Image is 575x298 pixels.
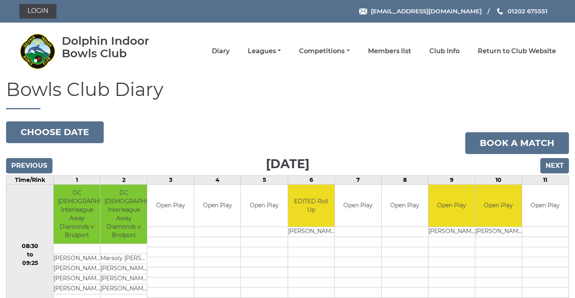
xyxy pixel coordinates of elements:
td: Open Play [475,185,522,227]
a: Return to Club Website [478,47,556,56]
td: Marsoly [PERSON_NAME] [100,254,147,264]
td: 8 [381,175,428,184]
button: Choose date [6,121,104,143]
td: Open Play [147,185,194,227]
td: 2 [100,175,147,184]
div: Dolphin Indoor Bowls Club [62,35,173,60]
td: 11 [522,175,569,184]
img: Dolphin Indoor Bowls Club [19,33,56,69]
td: Open Play [429,185,475,227]
td: [PERSON_NAME] [475,227,522,237]
a: Club Info [429,47,460,56]
span: 01202 675551 [508,7,548,15]
a: Email [EMAIL_ADDRESS][DOMAIN_NAME] [359,6,482,16]
a: Diary [212,47,230,56]
a: Competitions [299,47,349,56]
td: [PERSON_NAME] [100,284,147,294]
td: 5 [241,175,288,184]
td: 7 [335,175,381,184]
td: [PERSON_NAME] [429,227,475,237]
h1: Bowls Club Diary [6,79,569,109]
td: [PERSON_NAME] [54,274,100,284]
span: [EMAIL_ADDRESS][DOMAIN_NAME] [371,7,482,15]
a: Phone us 01202 675551 [496,6,548,16]
img: Phone us [497,8,503,15]
td: 10 [475,175,522,184]
td: 1 [54,175,100,184]
td: 3 [147,175,194,184]
td: Open Play [522,185,569,227]
a: Members list [368,47,411,56]
a: Login [19,4,56,19]
td: 9 [428,175,475,184]
input: Next [540,158,569,173]
td: [PERSON_NAME] [100,264,147,274]
input: Previous [6,158,52,173]
td: 4 [194,175,241,184]
a: Leagues [248,47,281,56]
td: 6 [288,175,335,184]
td: Open Play [241,185,287,227]
td: Open Play [194,185,240,227]
td: Open Play [382,185,428,227]
td: EDITED Roll Up [288,185,335,227]
td: [PERSON_NAME] [54,254,100,264]
td: [PERSON_NAME] [288,227,335,237]
td: DC [DEMOGRAPHIC_DATA] Interleague Away Diamonds v Bridport [100,185,147,244]
td: Time/Rink [6,175,54,184]
td: DC [DEMOGRAPHIC_DATA] Interleague Away Diamonds v Bridport [54,185,100,244]
td: [PERSON_NAME] [100,274,147,284]
a: Book a match [465,132,569,154]
td: Open Play [335,185,381,227]
img: Email [359,8,367,15]
td: [PERSON_NAME] [54,284,100,294]
td: [PERSON_NAME] [54,264,100,274]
